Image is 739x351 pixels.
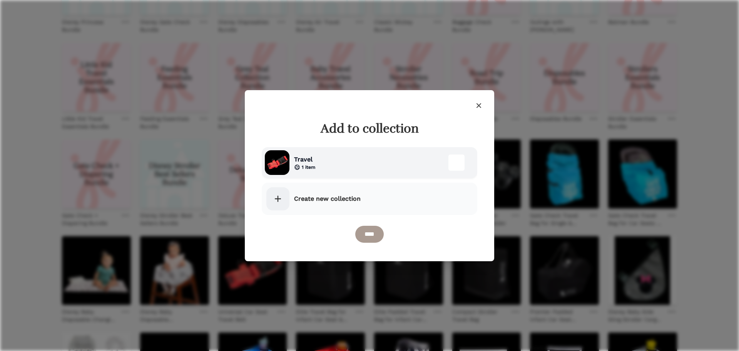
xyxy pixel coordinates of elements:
[302,164,315,170] span: 1 item
[294,194,361,203] span: Create new collection
[294,155,315,164] span: Travel
[262,183,477,215] a: Create new collection
[265,121,474,136] h1: Add to collection
[265,150,289,175] img: universal-car-seat-travel-belt_300x.png.jpg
